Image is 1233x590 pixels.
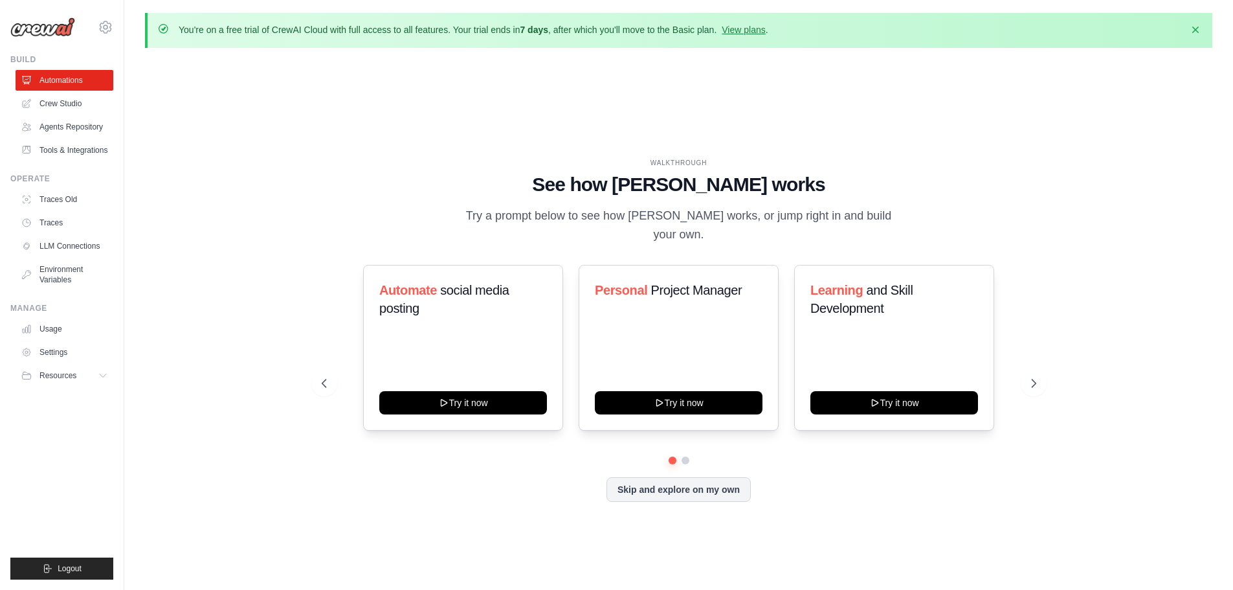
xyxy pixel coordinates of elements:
[10,174,113,184] div: Operate
[16,365,113,386] button: Resources
[650,283,742,297] span: Project Manager
[810,391,978,414] button: Try it now
[16,342,113,363] a: Settings
[10,54,113,65] div: Build
[16,189,113,210] a: Traces Old
[179,23,768,36] p: You're on a free trial of CrewAI Cloud with full access to all features. Your trial ends in , aft...
[10,17,75,37] img: Logo
[16,93,113,114] a: Crew Studio
[379,283,509,315] span: social media posting
[16,70,113,91] a: Automations
[322,173,1036,196] h1: See how [PERSON_NAME] works
[16,140,113,161] a: Tools & Integrations
[16,236,113,256] a: LLM Connections
[16,319,113,339] a: Usage
[595,283,647,297] span: Personal
[39,370,76,381] span: Resources
[722,25,765,35] a: View plans
[16,212,113,233] a: Traces
[1168,528,1233,590] div: Widget de chat
[58,563,82,574] span: Logout
[379,283,437,297] span: Automate
[10,303,113,313] div: Manage
[379,391,547,414] button: Try it now
[1168,528,1233,590] iframe: Chat Widget
[606,477,751,502] button: Skip and explore on my own
[520,25,548,35] strong: 7 days
[10,558,113,580] button: Logout
[16,117,113,137] a: Agents Repository
[16,259,113,290] a: Environment Variables
[595,391,762,414] button: Try it now
[461,207,896,245] p: Try a prompt below to see how [PERSON_NAME] works, or jump right in and build your own.
[322,158,1036,168] div: WALKTHROUGH
[810,283,863,297] span: Learning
